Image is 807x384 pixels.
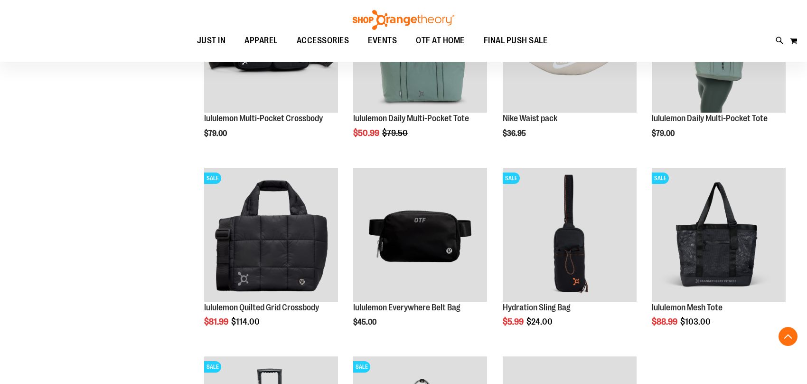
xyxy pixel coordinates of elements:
[503,168,637,303] a: Product image for Hydration Sling BagSALE
[416,30,465,51] span: OTF AT HOME
[353,168,487,303] a: lululemon Everywhere Belt Bag
[353,303,460,312] a: lululemon Everywhere Belt Bag
[368,30,397,51] span: EVENTS
[647,163,790,351] div: product
[348,163,492,351] div: product
[652,114,768,123] a: lululemon Daily Multi-Pocket Tote
[503,303,571,312] a: Hydration Sling Bag
[244,30,278,51] span: APPAREL
[503,317,525,326] span: $5.99
[204,173,221,184] span: SALE
[503,173,520,184] span: SALE
[231,317,261,326] span: $114.00
[353,318,378,326] span: $45.00
[204,168,338,302] img: lululemon Quilted Grid Crossbody
[652,303,723,312] a: lululemon Mesh Tote
[652,129,676,138] span: $79.00
[188,30,235,52] a: JUST IN
[353,168,487,302] img: lululemon Everywhere Belt Bag
[353,361,370,373] span: SALE
[680,317,712,326] span: $103.00
[297,30,349,51] span: ACCESSORIES
[204,168,338,303] a: lululemon Quilted Grid CrossbodySALE
[204,361,221,373] span: SALE
[204,303,319,312] a: lululemon Quilted Grid Crossbody
[353,114,469,123] a: lululemon Daily Multi-Pocket Tote
[353,128,381,138] span: $50.99
[474,30,557,52] a: FINAL PUSH SALE
[503,168,637,302] img: Product image for Hydration Sling Bag
[351,10,456,30] img: Shop Orangetheory
[526,317,554,326] span: $24.00
[652,168,786,302] img: Product image for lululemon Mesh Tote
[287,30,359,51] a: ACCESSORIES
[779,327,798,346] button: Back To Top
[204,114,323,123] a: lululemon Multi-Pocket Crossbody
[484,30,548,51] span: FINAL PUSH SALE
[406,30,474,52] a: OTF AT HOME
[498,163,641,351] div: product
[503,129,527,138] span: $36.95
[503,114,557,123] a: Nike Waist pack
[358,30,406,52] a: EVENTS
[382,128,409,138] span: $79.50
[235,30,287,52] a: APPAREL
[652,317,679,326] span: $88.99
[204,129,228,138] span: $79.00
[197,30,226,51] span: JUST IN
[204,317,230,326] span: $81.99
[199,163,343,351] div: product
[652,168,786,303] a: Product image for lululemon Mesh ToteSALE
[652,173,669,184] span: SALE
